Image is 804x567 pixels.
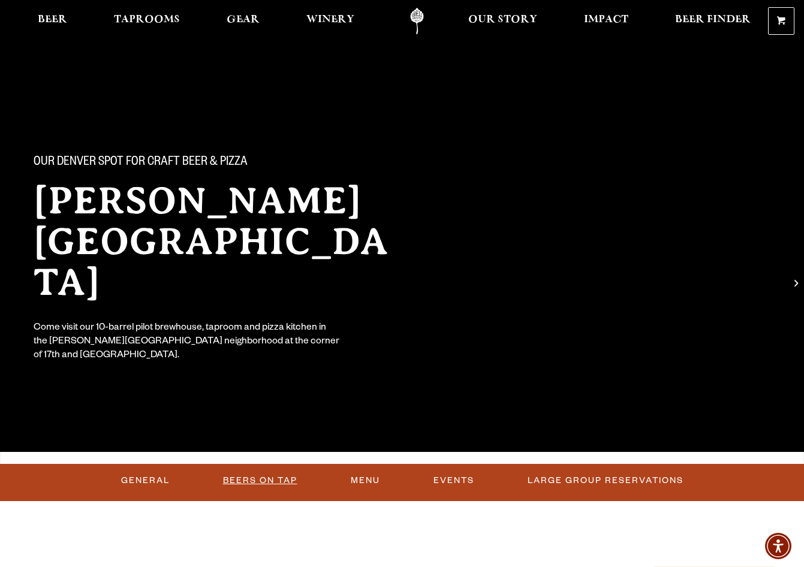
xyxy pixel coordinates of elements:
[106,8,188,35] a: Taprooms
[675,15,751,25] span: Beer Finder
[34,155,248,171] span: Our Denver spot for craft beer & pizza
[114,15,180,25] span: Taprooms
[346,467,385,494] a: Menu
[34,322,341,363] div: Come visit our 10-barrel pilot brewhouse, taproom and pizza kitchen in the [PERSON_NAME][GEOGRAPH...
[299,8,362,35] a: Winery
[30,8,75,35] a: Beer
[34,180,408,303] h2: [PERSON_NAME][GEOGRAPHIC_DATA]
[765,533,791,559] div: Accessibility Menu
[116,467,174,494] a: General
[219,8,267,35] a: Gear
[667,8,758,35] a: Beer Finder
[576,8,636,35] a: Impact
[584,15,628,25] span: Impact
[38,15,67,25] span: Beer
[468,15,537,25] span: Our Story
[395,8,439,35] a: Odell Home
[306,15,354,25] span: Winery
[218,467,302,494] a: Beers On Tap
[460,8,545,35] a: Our Story
[523,467,688,494] a: Large Group Reservations
[429,467,479,494] a: Events
[227,15,260,25] span: Gear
